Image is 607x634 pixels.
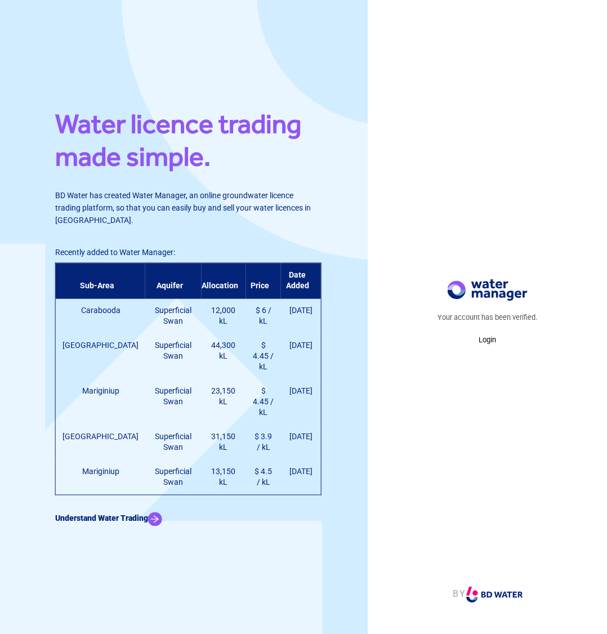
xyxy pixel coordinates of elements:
[438,334,537,346] p: Login
[56,460,146,495] td: Mariginiup
[55,514,148,523] b: Understand Water Trading
[56,425,146,460] td: [GEOGRAPHIC_DATA]
[56,379,146,425] td: Mariginiup
[145,379,201,425] td: Superficial Swan
[246,460,280,495] td: $ 4.5 / kL
[281,334,321,379] td: [DATE]
[56,298,146,334] td: Carabooda
[246,334,280,379] td: $ 4.45 / kL
[145,263,201,298] th: Aquifer
[201,425,246,460] td: 31,150 kL
[55,190,313,227] p: BD Water has created Water Manager, an online groundwater licence trading platform, so that you c...
[56,334,146,379] td: [GEOGRAPHIC_DATA]
[55,108,313,178] h1: Water licence trading made simple.
[201,460,246,495] td: 13,150 kL
[145,460,201,495] td: Superficial Swan
[201,298,246,334] td: 12,000 kL
[145,334,201,379] td: Superficial Swan
[56,263,146,298] th: Sub-Area
[55,248,175,257] span: Recently added to Water Manager:
[246,379,280,425] td: $ 4.45 / kL
[246,263,280,298] th: Price
[246,425,280,460] td: $ 3.9 / kL
[453,588,523,599] a: BY
[281,460,321,495] td: [DATE]
[281,263,321,298] th: Date Added
[246,298,280,334] td: $ 6 / kL
[438,312,537,323] p: Your account has been verified.
[145,298,201,334] td: Superficial Swan
[201,263,246,298] th: Allocation
[448,279,528,301] img: Logo
[55,514,162,523] a: Understand Water Trading
[148,512,162,526] img: Arrow Icon
[201,379,246,425] td: 23,150 kL
[281,379,321,425] td: [DATE]
[201,334,246,379] td: 44,300 kL
[281,298,321,334] td: [DATE]
[466,587,523,602] img: Logo
[145,425,201,460] td: Superficial Swan
[281,425,321,460] td: [DATE]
